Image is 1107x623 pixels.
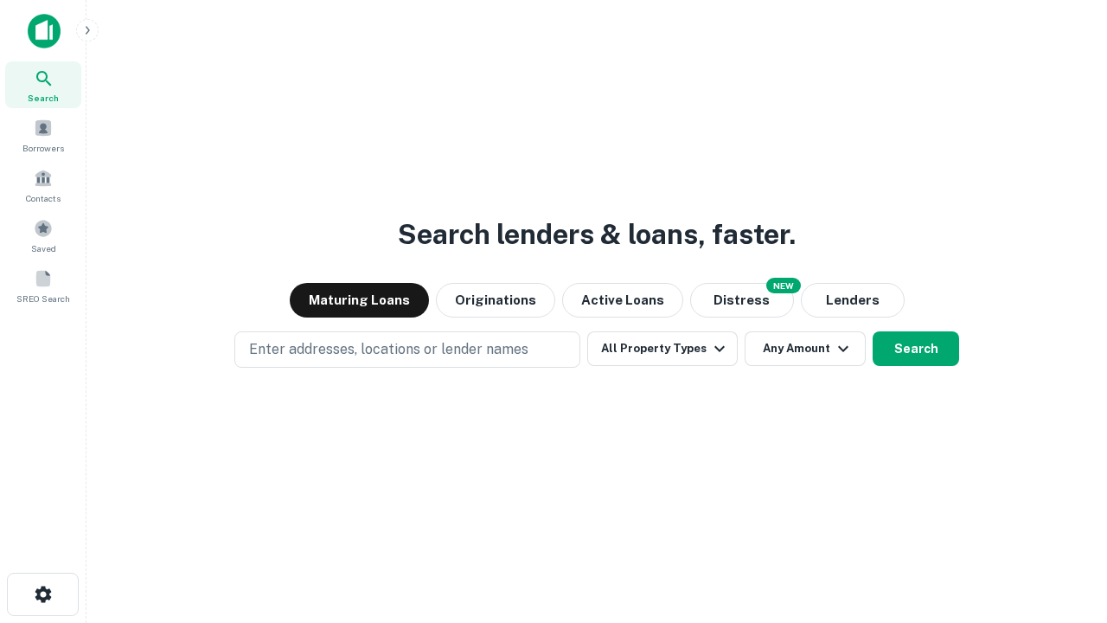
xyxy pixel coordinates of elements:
[5,112,81,158] a: Borrowers
[5,61,81,108] a: Search
[290,283,429,318] button: Maturing Loans
[28,91,59,105] span: Search
[398,214,796,255] h3: Search lenders & loans, faster.
[16,292,70,305] span: SREO Search
[562,283,683,318] button: Active Loans
[745,331,866,366] button: Any Amount
[31,241,56,255] span: Saved
[587,331,738,366] button: All Property Types
[5,262,81,309] a: SREO Search
[249,339,528,360] p: Enter addresses, locations or lender names
[26,191,61,205] span: Contacts
[22,141,64,155] span: Borrowers
[801,283,905,318] button: Lenders
[28,14,61,48] img: capitalize-icon.png
[5,162,81,209] a: Contacts
[873,331,959,366] button: Search
[436,283,555,318] button: Originations
[234,331,580,368] button: Enter addresses, locations or lender names
[690,283,794,318] button: Search distressed loans with lien and other non-mortgage details.
[5,212,81,259] a: Saved
[1021,429,1107,512] iframe: Chat Widget
[766,278,801,293] div: NEW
